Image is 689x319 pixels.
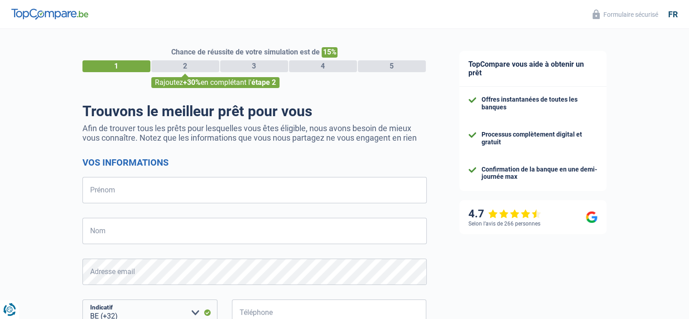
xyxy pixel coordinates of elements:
[151,60,219,72] div: 2
[459,51,607,87] div: TopCompare vous aide à obtenir un prêt
[468,207,541,221] div: 4.7
[151,77,279,88] div: Rajoutez en complétant l'
[82,123,427,142] p: Afin de trouver tous les prêts pour lesquelles vous êtes éligible, nous avons besoin de mieux vou...
[289,60,357,72] div: 4
[82,157,427,168] h2: Vos informations
[482,131,597,146] div: Processus complètement digital et gratuit
[171,48,320,56] span: Chance de réussite de votre simulation est de
[183,78,201,87] span: +30%
[358,60,426,72] div: 5
[82,60,150,72] div: 1
[220,60,288,72] div: 3
[251,78,276,87] span: étape 2
[322,47,337,58] span: 15%
[482,166,597,181] div: Confirmation de la banque en une demi-journée max
[482,96,597,111] div: Offres instantanées de toutes les banques
[468,221,540,227] div: Selon l’avis de 266 personnes
[668,10,678,20] div: fr
[11,9,88,20] img: TopCompare Logo
[82,103,427,120] h1: Trouvons le meilleur prêt pour vous
[587,7,664,22] button: Formulaire sécurisé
